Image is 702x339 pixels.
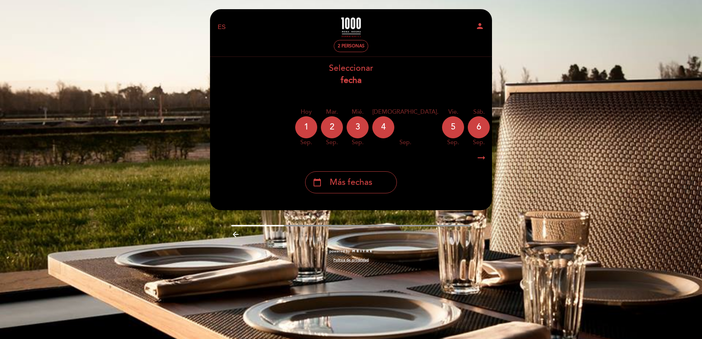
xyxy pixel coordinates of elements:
span: Más fechas [330,176,372,189]
div: sep. [442,138,464,147]
div: [DEMOGRAPHIC_DATA]. [372,108,438,116]
i: arrow_backward [231,230,240,239]
a: 1000 Rosa Negra [305,17,397,37]
div: Seleccionar [210,62,492,87]
span: 2 personas [338,43,365,49]
a: Política de privacidad [333,258,369,263]
div: 3 [347,116,369,138]
img: MEITRE [352,249,373,253]
div: sep. [372,138,438,147]
div: sep. [321,138,343,147]
button: person [475,22,484,33]
i: person [475,22,484,30]
b: fecha [341,75,362,85]
div: 5 [442,116,464,138]
div: vie. [442,108,464,116]
i: arrow_right_alt [476,150,487,166]
div: 2 [321,116,343,138]
a: powered by [329,249,373,254]
div: 1 [295,116,317,138]
div: Hoy [295,108,317,116]
div: sep. [468,138,490,147]
div: mar. [321,108,343,116]
div: sáb. [468,108,490,116]
i: calendar_today [313,176,322,189]
div: 4 [372,116,394,138]
div: mié. [347,108,369,116]
div: sep. [347,138,369,147]
div: sep. [295,138,317,147]
span: powered by [329,249,350,254]
div: 6 [468,116,490,138]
